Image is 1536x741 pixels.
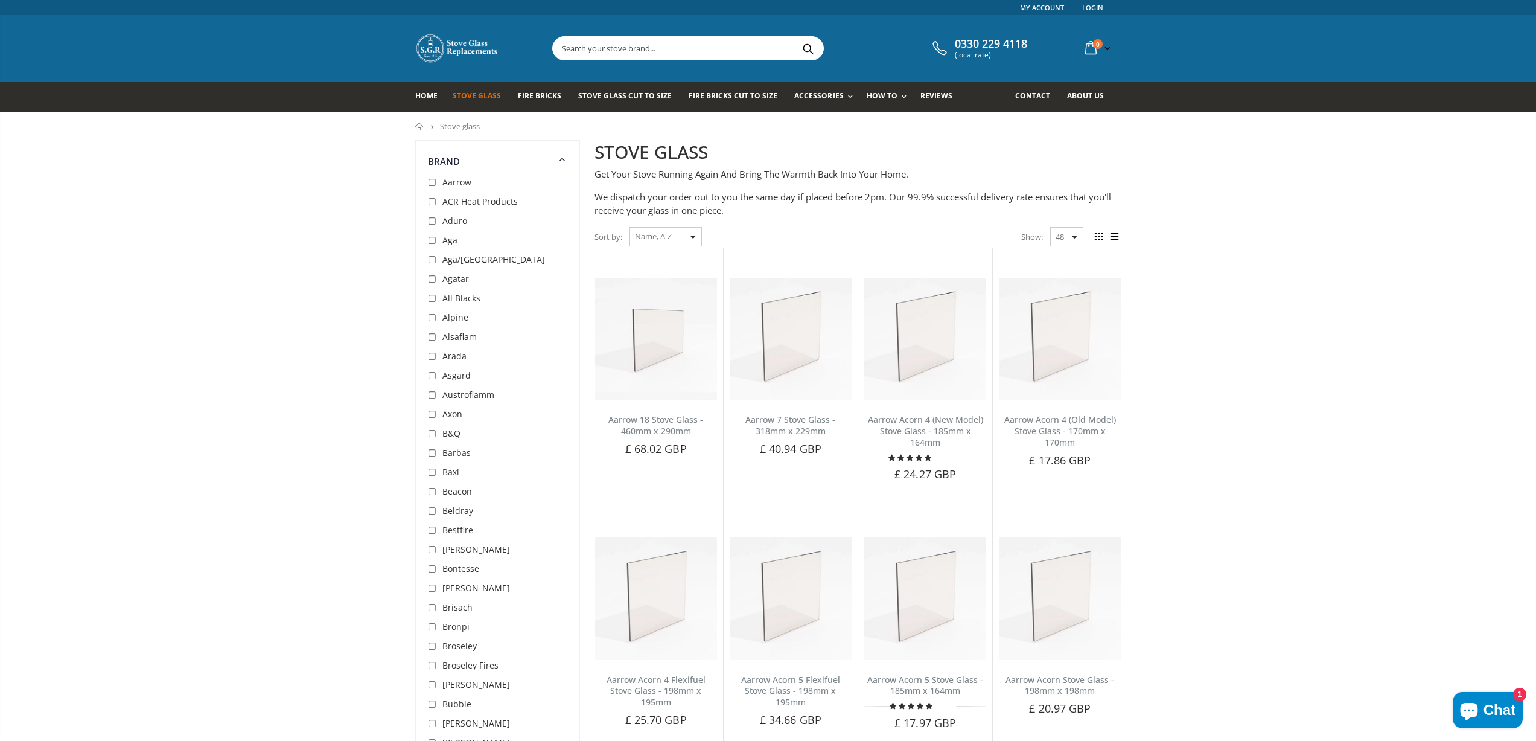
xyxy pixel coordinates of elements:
[595,278,717,400] img: Aarrow 18 Stove Glass
[1015,82,1059,112] a: Contact
[442,563,479,574] span: Bontesse
[1015,91,1050,101] span: Contact
[415,33,500,63] img: Stove Glass Replacement
[442,698,471,710] span: Bubble
[594,167,1121,181] p: Get Your Stove Running Again And Bring The Warmth Back Into Your Home.
[442,640,477,652] span: Broseley
[442,544,510,555] span: [PERSON_NAME]
[442,273,469,284] span: Agatar
[442,234,457,246] span: Aga
[868,414,983,448] a: Aarrow Acorn 4 (New Model) Stove Glass - 185mm x 164mm
[442,176,471,188] span: Aarrow
[442,621,470,632] span: Bronpi
[890,701,934,710] span: 5.00 stars
[1093,39,1103,49] span: 0
[745,414,835,437] a: Aarrow 7 Stove Glass - 318mm x 229mm
[689,91,777,101] span: Fire Bricks Cut To Size
[867,674,983,697] a: Aarrow Acorn 5 Stove Glass - 185mm x 164mm
[1029,453,1091,467] span: £ 17.86 GBP
[920,82,961,112] a: Reviews
[760,713,821,727] span: £ 34.66 GBP
[1449,692,1526,731] inbox-online-store-chat: Shopify online store chat
[442,679,510,690] span: [PERSON_NAME]
[795,37,822,60] button: Search
[442,486,472,497] span: Beacon
[955,37,1027,51] span: 0330 229 4118
[888,453,933,462] span: 5.00 stars
[442,292,480,304] span: All Blacks
[595,537,717,659] img: Aarrow Acorn 4 Flexifuel replacement stove glass
[794,91,843,101] span: Accessories
[1004,414,1116,448] a: Aarrow Acorn 4 (Old Model) Stove Glass - 170mm x 170mm
[929,37,1027,59] a: 0330 229 4118 (local rate)
[578,82,681,112] a: Stove Glass Cut To Size
[955,51,1027,59] span: (local rate)
[442,370,471,381] span: Asgard
[442,466,459,478] span: Baxi
[894,716,956,730] span: £ 17.97 GBP
[760,441,821,456] span: £ 40.94 GBP
[625,441,687,456] span: £ 68.02 GBP
[442,254,545,265] span: Aga/[GEOGRAPHIC_DATA]
[894,467,956,481] span: £ 24.27 GBP
[999,278,1121,400] img: Aarrow Acorn 4 Old Model Stove Glass
[442,312,468,323] span: Alpine
[1067,82,1113,112] a: About us
[594,140,1121,165] h2: STOVE GLASS
[442,659,499,671] span: Broseley Fires
[442,582,510,594] span: [PERSON_NAME]
[442,389,494,400] span: Austroflamm
[594,190,1121,217] p: We dispatch your order out to you the same day if placed before 2pm. Our 99.9% successful deliver...
[442,408,462,420] span: Axon
[442,350,467,362] span: Arada
[730,278,852,400] img: Aarrow 7 Stove Glass
[867,82,913,112] a: How To
[442,505,473,516] span: Beldray
[864,537,986,659] img: Aarrow Acorn 5 Stove Glass
[442,428,460,439] span: B&Q
[1029,701,1091,716] span: £ 20.97 GBP
[1092,230,1106,243] span: Grid view
[553,37,958,60] input: Search your stove brand...
[442,447,471,458] span: Barbas
[453,82,510,112] a: Stove Glass
[608,414,703,437] a: Aarrow 18 Stove Glass - 460mm x 290mm
[864,278,986,400] img: Aarrow Acorn 4 New Model Stove Glass
[730,537,852,659] img: Aarrow Acorn 5 Flexifuel Stove Glass - 198mm x 195mm
[415,91,438,101] span: Home
[453,91,501,101] span: Stove Glass
[428,155,460,167] span: Brand
[920,91,952,101] span: Reviews
[442,601,473,613] span: Brisach
[578,91,672,101] span: Stove Glass Cut To Size
[442,196,518,207] span: ACR Heat Products
[442,331,477,342] span: Alsaflam
[607,674,706,708] a: Aarrow Acorn 4 Flexifuel Stove Glass - 198mm x 195mm
[415,82,447,112] a: Home
[867,91,897,101] span: How To
[440,121,480,132] span: Stove glass
[1080,36,1113,60] a: 0
[442,524,473,536] span: Bestfire
[794,82,858,112] a: Accessories
[415,123,424,130] a: Home
[594,226,622,248] span: Sort by:
[518,91,561,101] span: Fire Bricks
[999,537,1121,659] img: Aarrow Acorn Stove Glass - 198mm x 198mm
[741,674,840,708] a: Aarrow Acorn 5 Flexifuel Stove Glass - 198mm x 195mm
[625,713,687,727] span: £ 25.70 GBP
[1067,91,1104,101] span: About us
[442,215,467,226] span: Aduro
[518,82,570,112] a: Fire Bricks
[442,717,510,729] span: [PERSON_NAME]
[1021,227,1043,246] span: Show:
[1005,674,1114,697] a: Aarrow Acorn Stove Glass - 198mm x 198mm
[1108,230,1121,243] span: List view
[689,82,786,112] a: Fire Bricks Cut To Size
